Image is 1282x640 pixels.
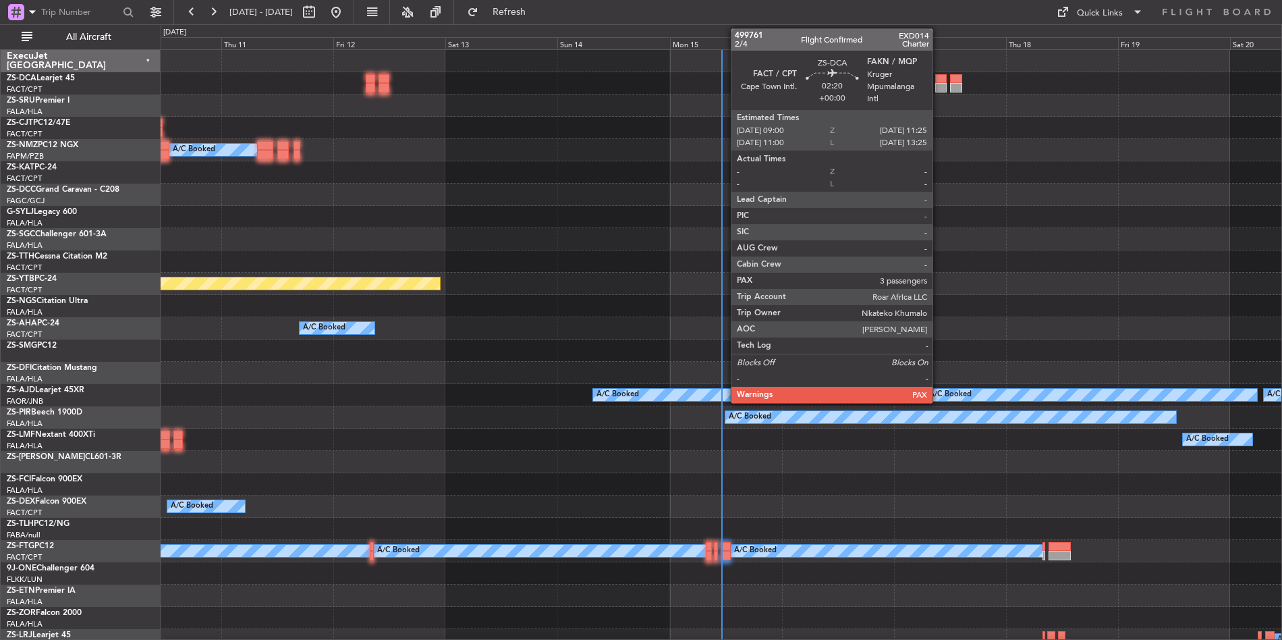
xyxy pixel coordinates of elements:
[445,37,557,49] div: Sat 13
[7,631,32,639] span: ZS-LRJ
[7,141,78,149] a: ZS-NMZPC12 NGX
[7,297,88,305] a: ZS-NGSCitation Ultra
[461,1,542,23] button: Refresh
[7,252,34,261] span: ZS-TTH
[7,342,57,350] a: ZS-SMGPC12
[7,307,43,317] a: FALA/HLA
[7,151,44,161] a: FAPM/PZB
[7,520,69,528] a: ZS-TLHPC12/NG
[670,37,782,49] div: Mon 15
[7,453,121,461] a: ZS-[PERSON_NAME]CL601-3R
[7,575,43,585] a: FLKK/LUN
[109,37,221,49] div: Wed 10
[7,297,36,305] span: ZS-NGS
[15,26,146,48] button: All Aircraft
[7,141,38,149] span: ZS-NMZ
[163,27,186,38] div: [DATE]
[7,285,42,295] a: FACT/CPT
[7,408,82,417] a: ZS-PIRBeech 1900D
[7,74,36,82] span: ZS-DCA
[41,2,116,22] input: Trip Number
[229,6,293,18] span: [DATE] - [DATE]
[221,37,333,49] div: Thu 11
[7,230,107,238] a: ZS-SGCChallenger 601-3A
[7,240,43,250] a: FALA/HLA
[557,37,669,49] div: Sun 14
[303,318,345,338] div: A/C Booked
[7,263,42,273] a: FACT/CPT
[7,552,42,562] a: FACT/CPT
[7,475,31,483] span: ZS-FCI
[7,97,35,105] span: ZS-SRU
[7,475,82,483] a: ZS-FCIFalcon 900EX
[7,564,94,572] a: 9J-ONEChallenger 604
[7,597,43,607] a: FALA/HLA
[7,609,82,617] a: ZS-ZORFalcon 2000
[171,496,213,516] div: A/C Booked
[7,485,43,496] a: FALA/HLA
[7,208,34,216] span: G-SYLJ
[894,37,1006,49] div: Wed 17
[7,208,77,216] a: G-SYLJLegacy 600
[7,587,35,595] span: ZS-ETN
[7,186,36,194] span: ZS-DCC
[1186,429,1229,450] div: A/C Booked
[1006,37,1118,49] div: Thu 18
[7,364,97,372] a: ZS-DFICitation Mustang
[7,275,34,283] span: ZS-YTB
[481,7,538,17] span: Refresh
[7,386,35,394] span: ZS-AJD
[7,374,43,384] a: FALA/HLA
[7,163,34,171] span: ZS-KAT
[7,230,35,238] span: ZS-SGC
[377,541,420,561] div: A/C Booked
[7,186,119,194] a: ZS-DCCGrand Caravan - C208
[596,385,639,405] div: A/C Booked
[7,564,36,572] span: 9J-ONE
[7,107,43,117] a: FALA/HLA
[7,408,31,417] span: ZS-PIR
[7,431,95,439] a: ZS-LMFNextant 400XTi
[7,319,37,327] span: ZS-AHA
[734,541,777,561] div: A/C Booked
[782,37,894,49] div: Tue 16
[7,342,37,350] span: ZS-SMG
[7,196,45,206] a: FAGC/GCJ
[333,37,445,49] div: Fri 12
[929,385,972,405] div: A/C Booked
[7,329,42,340] a: FACT/CPT
[7,396,43,406] a: FAOR/JNB
[7,619,43,629] a: FALA/HLA
[7,530,40,540] a: FABA/null
[7,453,85,461] span: ZS-[PERSON_NAME]
[1050,1,1150,23] button: Quick Links
[7,609,36,617] span: ZS-ZOR
[7,498,35,506] span: ZS-DEX
[7,84,42,95] a: FACT/CPT
[7,119,33,127] span: ZS-CJT
[7,386,84,394] a: ZS-AJDLearjet 45XR
[7,498,86,506] a: ZS-DEXFalcon 900EX
[7,419,43,429] a: FALA/HLA
[1077,7,1123,20] div: Quick Links
[7,631,71,639] a: ZS-LRJLearjet 45
[7,252,107,261] a: ZS-TTHCessna Citation M2
[7,119,70,127] a: ZS-CJTPC12/47E
[7,542,34,550] span: ZS-FTG
[1118,37,1230,49] div: Fri 19
[7,174,42,184] a: FACT/CPT
[173,140,215,160] div: A/C Booked
[7,218,43,228] a: FALA/HLA
[7,587,76,595] a: ZS-ETNPremier IA
[7,129,42,139] a: FACT/CPT
[7,508,42,518] a: FACT/CPT
[7,441,43,451] a: FALA/HLA
[7,74,75,82] a: ZS-DCALearjet 45
[729,407,771,427] div: A/C Booked
[7,319,59,327] a: ZS-AHAPC-24
[7,431,35,439] span: ZS-LMF
[7,364,32,372] span: ZS-DFI
[7,275,57,283] a: ZS-YTBPC-24
[35,32,142,42] span: All Aircraft
[7,97,69,105] a: ZS-SRUPremier I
